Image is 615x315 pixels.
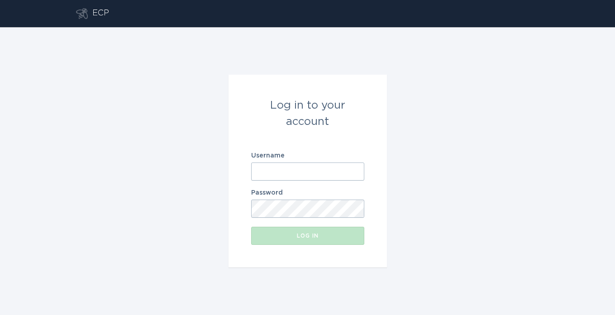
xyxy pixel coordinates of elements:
[251,153,364,159] label: Username
[92,8,109,19] div: ECP
[251,227,364,245] button: Log in
[251,190,364,196] label: Password
[251,97,364,130] div: Log in to your account
[256,233,360,239] div: Log in
[76,8,88,19] button: Go to dashboard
